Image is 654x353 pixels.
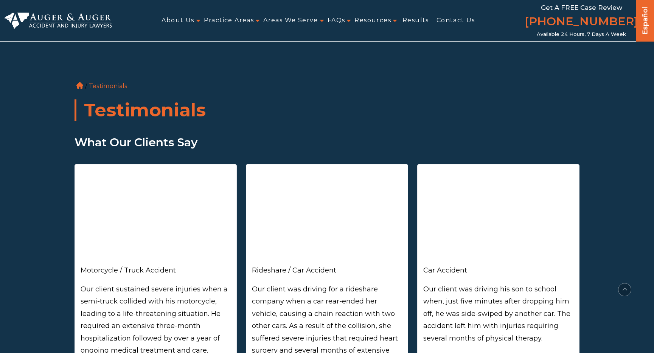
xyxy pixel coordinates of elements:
div: Motorcycle / Truck Accident [81,264,231,276]
div: Car Accident [423,264,573,276]
img: Auger & Auger Accident and Injury Lawyers Logo [5,12,112,29]
button: scroll to up [618,283,631,296]
li: Testimonials [87,82,129,90]
a: [PHONE_NUMBER] [525,13,638,31]
a: Home [76,82,83,89]
a: Areas We Serve [263,12,318,29]
iframe: Ride-Share Driver Triumphs in Legal Battle, Secures Impressive Settlement Win! [252,170,402,264]
span: Get a FREE Case Review [541,4,622,11]
p: Our client was driving his son to school when, just five minutes after dropping him off, he was s... [423,283,573,344]
p: What Our Clients Say [75,132,580,153]
a: About Us [162,12,194,29]
a: Results [402,12,429,29]
a: Practice Areas [204,12,254,29]
a: Contact Us [437,12,475,29]
a: FAQs [328,12,345,29]
iframe: Victory on Wheels: Motorcyclist Wins $850K Settlement [81,170,231,264]
h1: Testimonials [75,99,580,121]
iframe: From Tragedy to Triumph: A Father's Journey to Healing After School Drop-Off Accident [423,170,573,264]
a: Resources [354,12,391,29]
ol: / [75,34,580,91]
span: Available 24 Hours, 7 Days a Week [537,31,626,37]
div: Rideshare / Car Accident [252,264,402,276]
